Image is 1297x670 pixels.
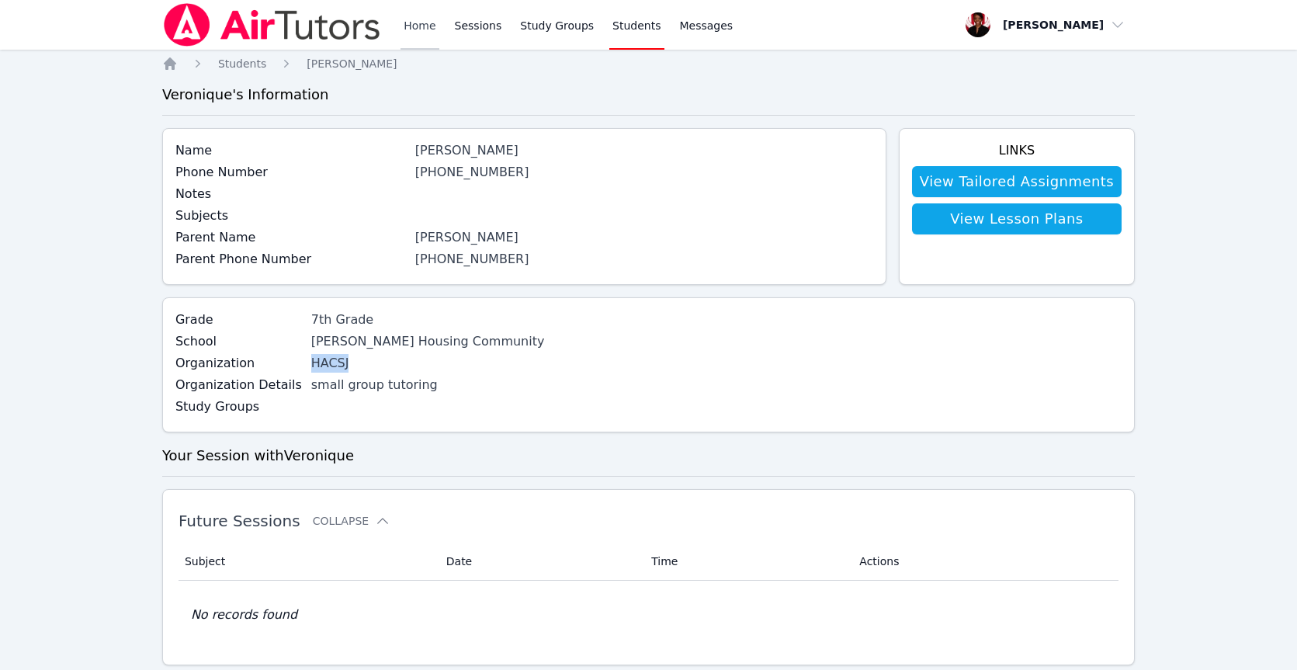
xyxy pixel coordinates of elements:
div: small group tutoring [311,376,561,394]
label: Name [175,141,406,160]
h3: Veronique 's Information [162,84,1135,106]
th: Actions [850,543,1118,581]
span: [PERSON_NAME] [307,57,397,70]
h4: Links [912,141,1122,160]
button: Collapse [313,513,390,529]
div: [PERSON_NAME] [415,228,873,247]
a: View Tailored Assignments [912,166,1122,197]
a: [PERSON_NAME] [307,56,397,71]
label: Grade [175,311,302,329]
span: Students [218,57,266,70]
th: Time [642,543,850,581]
div: HACSJ [311,354,561,373]
label: Organization [175,354,302,373]
label: Parent Name [175,228,406,247]
td: No records found [179,581,1118,649]
a: [PHONE_NUMBER] [415,165,529,179]
label: Notes [175,185,406,203]
label: School [175,332,302,351]
span: Future Sessions [179,512,300,530]
th: Date [437,543,642,581]
div: [PERSON_NAME] Housing Community [311,332,561,351]
th: Subject [179,543,437,581]
div: [PERSON_NAME] [415,141,873,160]
h3: Your Session with Veronique [162,445,1135,467]
a: [PHONE_NUMBER] [415,252,529,266]
a: View Lesson Plans [912,203,1122,234]
label: Parent Phone Number [175,250,406,269]
span: Messages [680,18,733,33]
img: Air Tutors [162,3,382,47]
label: Subjects [175,207,406,225]
label: Phone Number [175,163,406,182]
nav: Breadcrumb [162,56,1135,71]
label: Study Groups [175,397,302,416]
div: 7th Grade [311,311,561,329]
label: Organization Details [175,376,302,394]
a: Students [218,56,266,71]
